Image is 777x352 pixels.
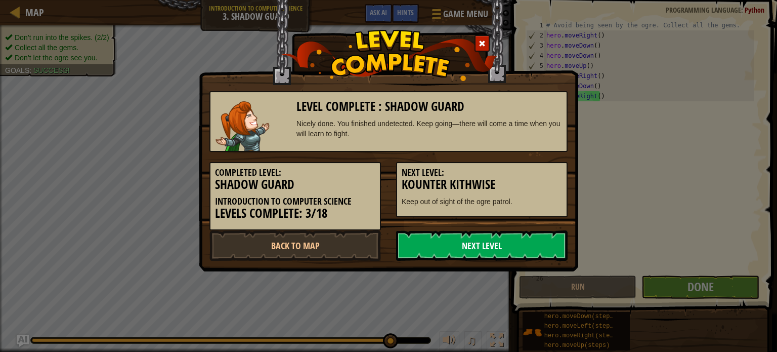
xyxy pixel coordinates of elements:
[215,168,375,178] h5: Completed Level:
[215,101,270,151] img: captain.png
[215,178,375,191] h3: Shadow Guard
[402,168,562,178] h5: Next Level:
[215,207,375,220] h3: Levels Complete: 3/18
[296,100,562,113] h3: Level Complete : Shadow Guard
[402,197,562,207] p: Keep out of sight of the ogre patrol.
[396,230,568,261] a: Next Level
[280,30,497,81] img: level_complete.png
[215,197,375,207] h5: Introduction to Computer Science
[402,178,562,191] h3: Kounter Kithwise
[296,119,562,139] div: Nicely done. You finished undetected. Keep going—there will come a time when you will learn to fi...
[209,230,381,261] a: Back to Map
